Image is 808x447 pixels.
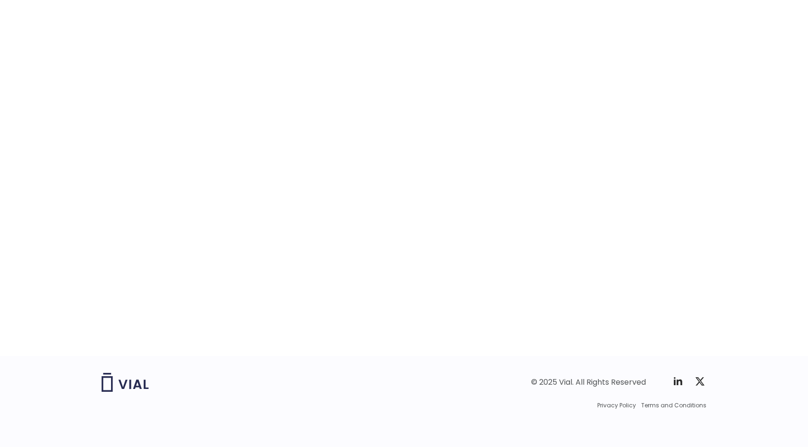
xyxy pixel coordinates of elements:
[641,401,706,410] a: Terms and Conditions
[597,401,636,410] a: Privacy Policy
[531,377,646,388] div: © 2025 Vial. All Rights Reserved
[102,373,149,392] img: Vial logo wih "Vial" spelled out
